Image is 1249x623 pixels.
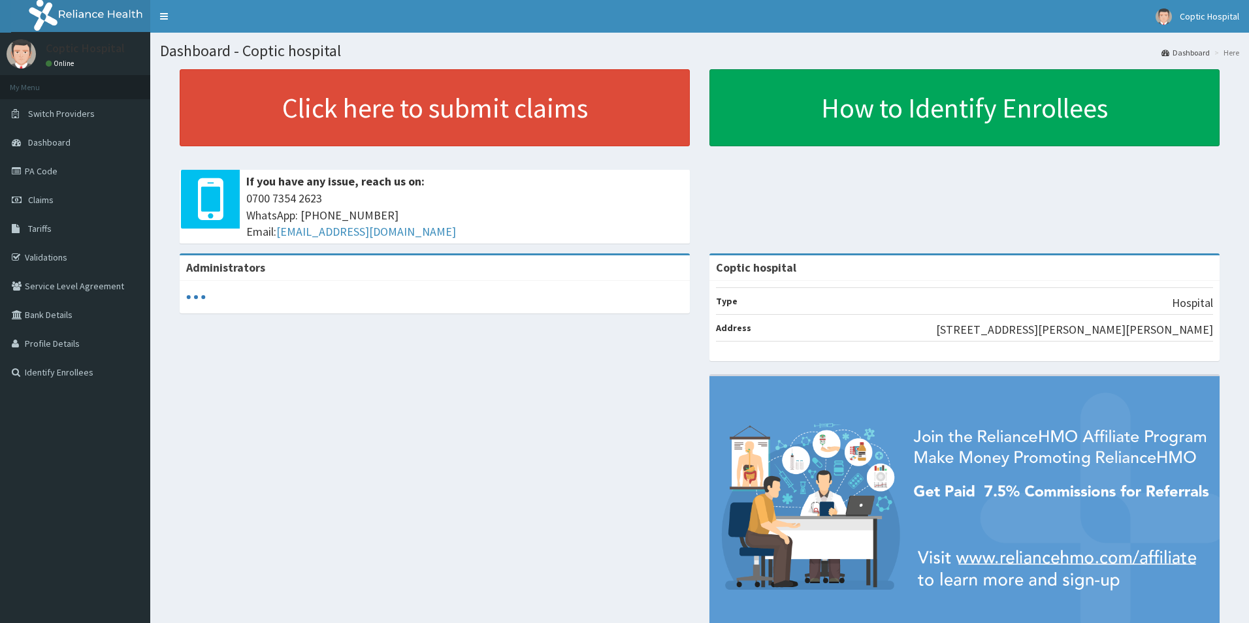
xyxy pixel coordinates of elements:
b: Type [716,295,738,307]
li: Here [1211,47,1239,58]
p: Hospital [1172,295,1213,311]
strong: Coptic hospital [716,260,796,275]
svg: audio-loading [186,287,206,307]
b: If you have any issue, reach us on: [246,174,425,189]
a: Click here to submit claims [180,69,690,146]
span: Dashboard [28,136,71,148]
img: User Image [1156,8,1172,25]
a: [EMAIL_ADDRESS][DOMAIN_NAME] [276,224,456,239]
h1: Dashboard - Coptic hospital [160,42,1239,59]
span: Coptic Hospital [1180,10,1239,22]
b: Administrators [186,260,265,275]
a: Dashboard [1161,47,1210,58]
p: Coptic Hospital [46,42,125,54]
span: 0700 7354 2623 WhatsApp: [PHONE_NUMBER] Email: [246,190,683,240]
a: Online [46,59,77,68]
a: How to Identify Enrollees [709,69,1220,146]
span: Claims [28,194,54,206]
p: [STREET_ADDRESS][PERSON_NAME][PERSON_NAME] [936,321,1213,338]
span: Tariffs [28,223,52,234]
span: Switch Providers [28,108,95,120]
b: Address [716,322,751,334]
img: User Image [7,39,36,69]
